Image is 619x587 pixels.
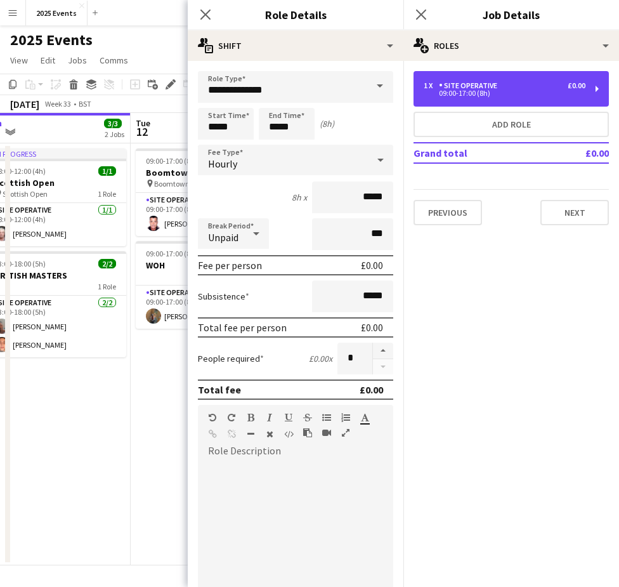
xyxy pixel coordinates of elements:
[63,52,92,69] a: Jobs
[36,52,60,69] a: Edit
[208,231,238,244] span: Unpaid
[284,429,293,439] button: HTML Code
[136,286,278,329] app-card-role: Site Operative1/109:00-17:00 (8h)[PERSON_NAME]
[373,343,393,359] button: Increase
[540,200,609,225] button: Next
[198,321,287,334] div: Total fee per person
[79,99,91,109] div: BST
[246,429,255,439] button: Horizontal Line
[41,55,55,66] span: Edit
[68,55,87,66] span: Jobs
[361,321,383,334] div: £0.00
[98,189,116,199] span: 1 Role
[10,55,28,66] span: View
[94,52,133,69] a: Comms
[104,119,122,128] span: 3/3
[26,1,88,25] button: 2025 Events
[136,148,278,236] app-job-card: 09:00-17:00 (8h)1/1Boomtown Boomtown1 RoleSite Operative1/109:00-17:00 (8h)[PERSON_NAME]
[549,143,609,163] td: £0.00
[424,81,439,90] div: 1 x
[246,412,255,423] button: Bold
[439,81,502,90] div: Site Operative
[136,260,278,271] h3: WOH
[320,118,334,129] div: (8h)
[154,179,190,188] span: Boomtown
[136,193,278,236] app-card-role: Site Operative1/109:00-17:00 (8h)[PERSON_NAME]
[360,383,383,396] div: £0.00
[265,429,274,439] button: Clear Formatting
[414,200,482,225] button: Previous
[136,167,278,178] h3: Boomtown
[303,428,312,438] button: Paste as plain text
[5,52,33,69] a: View
[361,259,383,272] div: £0.00
[198,353,264,364] label: People required
[198,291,249,302] label: Subsistence
[568,81,585,90] div: £0.00
[208,412,217,423] button: Undo
[360,412,369,423] button: Text Color
[322,412,331,423] button: Unordered List
[208,157,237,170] span: Hourly
[303,412,312,423] button: Strikethrough
[42,99,74,109] span: Week 33
[10,30,93,49] h1: 2025 Events
[403,6,619,23] h3: Job Details
[10,98,39,110] div: [DATE]
[227,412,236,423] button: Redo
[98,166,116,176] span: 1/1
[414,143,549,163] td: Grand total
[198,259,262,272] div: Fee per person
[341,428,350,438] button: Fullscreen
[146,249,197,258] span: 09:00-17:00 (8h)
[100,55,128,66] span: Comms
[188,6,403,23] h3: Role Details
[136,241,278,329] app-job-card: 09:00-17:00 (8h)1/1WOH1 RoleSite Operative1/109:00-17:00 (8h)[PERSON_NAME]
[3,189,48,199] span: Scottish Open
[424,90,585,96] div: 09:00-17:00 (8h)
[198,383,241,396] div: Total fee
[134,124,150,139] span: 12
[98,259,116,268] span: 2/2
[341,412,350,423] button: Ordered List
[265,412,274,423] button: Italic
[309,353,332,364] div: £0.00 x
[284,412,293,423] button: Underline
[136,117,150,129] span: Tue
[403,30,619,61] div: Roles
[292,192,307,203] div: 8h x
[414,112,609,137] button: Add role
[322,428,331,438] button: Insert video
[105,129,124,139] div: 2 Jobs
[188,30,403,61] div: Shift
[146,156,197,166] span: 09:00-17:00 (8h)
[98,282,116,291] span: 1 Role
